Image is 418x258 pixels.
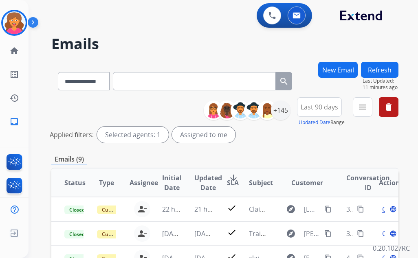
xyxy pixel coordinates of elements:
[389,206,397,213] mat-icon: language
[229,173,238,183] mat-icon: arrow_downward
[324,230,332,237] mat-icon: content_copy
[130,178,158,188] span: Assignee
[51,154,87,164] p: Emails (9)
[97,206,150,214] span: Customer Support
[279,77,289,86] mat-icon: search
[291,178,323,188] span: Customer
[299,119,330,126] button: Updated Date
[97,127,169,143] div: Selected agents: 1
[304,204,320,214] span: [EMAIL_ADDRESS][DOMAIN_NAME]
[64,178,86,188] span: Status
[361,62,398,78] button: Refresh
[162,229,183,238] span: [DATE]
[227,203,237,213] mat-icon: check
[64,206,110,214] span: Closed – Solved
[304,229,320,238] span: [PERSON_NAME][EMAIL_ADDRESS][PERSON_NAME][DOMAIN_NAME]
[357,230,364,237] mat-icon: content_copy
[9,117,19,127] mat-icon: inbox
[9,46,19,56] mat-icon: home
[137,229,147,238] mat-icon: person_remove
[50,130,94,140] p: Applied filters:
[382,204,399,214] span: Open
[227,178,239,188] span: SLA
[172,127,235,143] div: Assigned to me
[227,227,237,237] mat-icon: check
[286,204,296,214] mat-icon: explore
[97,230,150,238] span: Customer Support
[9,70,19,79] mat-icon: list_alt
[249,229,404,238] span: Training Live Sim: Do Not Assign ([PERSON_NAME])
[363,78,398,84] span: Last Updated:
[324,206,332,213] mat-icon: content_copy
[384,102,394,112] mat-icon: delete
[194,229,215,238] span: [DATE]
[363,84,398,91] span: 11 minutes ago
[357,206,364,213] mat-icon: content_copy
[64,230,110,238] span: Closed – Solved
[99,178,114,188] span: Type
[382,229,399,238] span: Open
[301,105,338,109] span: Last 90 days
[249,178,273,188] span: Subject
[373,243,410,253] p: 0.20.1027RC
[346,173,390,192] span: Conversation ID
[249,205,290,214] span: Claim Update
[162,205,202,214] span: 22 hours ago
[271,101,290,120] div: +145
[162,173,182,192] span: Initial Date
[9,93,19,103] mat-icon: history
[194,205,235,214] span: 21 hours ago
[318,62,358,78] button: New Email
[194,173,222,192] span: Updated Date
[3,11,26,34] img: avatar
[366,168,398,197] th: Action
[358,102,367,112] mat-icon: menu
[299,119,345,126] span: Range
[297,97,342,117] button: Last 90 days
[389,230,397,237] mat-icon: language
[51,36,398,52] h2: Emails
[137,204,147,214] mat-icon: person_remove
[286,229,296,238] mat-icon: explore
